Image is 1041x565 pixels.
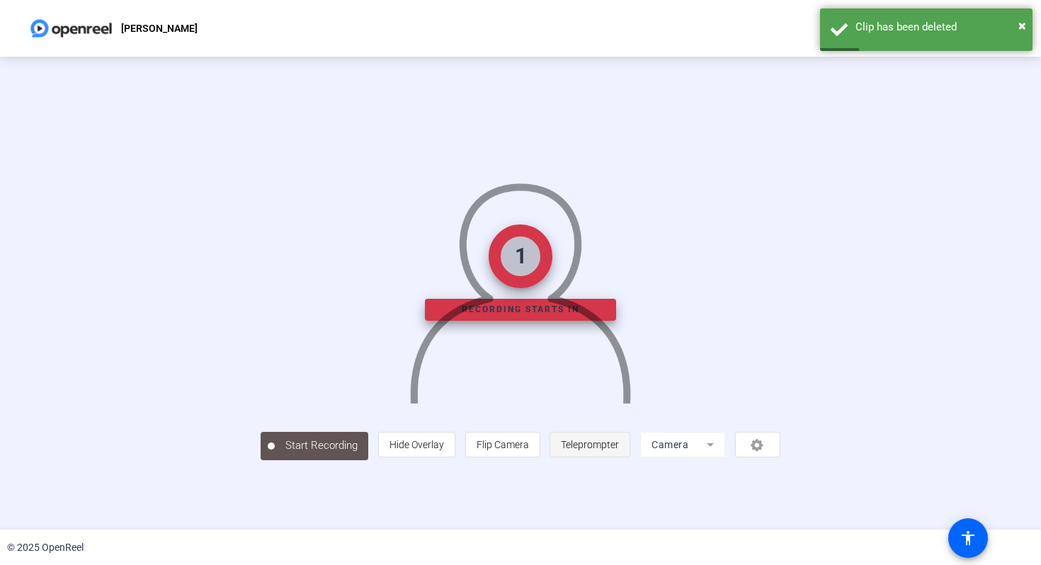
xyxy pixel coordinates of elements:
img: OpenReel logo [28,14,114,42]
div: Clip has been deleted [855,19,1022,35]
span: Flip Camera [477,439,529,450]
div: © 2025 OpenReel [7,540,84,555]
span: Start Recording [275,438,368,454]
mat-icon: accessibility [960,530,977,547]
p: [PERSON_NAME] [121,20,198,37]
button: Start Recording [261,432,368,460]
span: × [1018,17,1026,34]
div: 1 [515,240,527,272]
span: Hide Overlay [389,439,444,450]
span: Teleprompter [561,439,619,450]
button: Hide Overlay [378,432,455,457]
button: Teleprompter [550,432,630,457]
button: Flip Camera [465,432,540,457]
button: Close [1018,15,1026,36]
img: overlay [408,170,632,404]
